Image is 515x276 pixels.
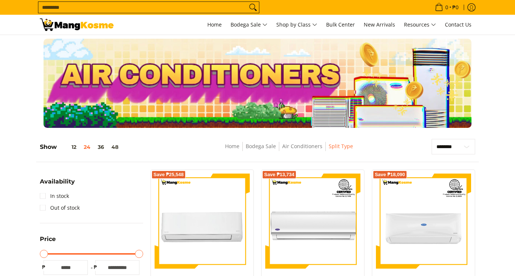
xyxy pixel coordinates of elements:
[322,15,359,35] a: Bulk Center
[375,172,405,177] span: Save ₱18,090
[40,179,75,190] summary: Open
[231,20,267,29] span: Bodega Sale
[364,21,395,28] span: New Arrivals
[121,15,475,35] nav: Main Menu
[264,172,294,177] span: Save ₱13,734
[40,190,69,202] a: In stock
[204,15,225,35] a: Home
[40,263,47,271] span: ₱
[360,15,399,35] a: New Arrivals
[94,144,108,150] button: 36
[40,236,56,242] span: Price
[57,144,80,150] button: 12
[91,263,99,271] span: ₱
[40,18,114,31] img: Bodega Sale Aircon l Mang Kosme: Home Appliances Warehouse Sale Split Type
[265,174,360,269] img: Carrier 1.0 HP Optima 3 R32 Split-Type Non-Inverter Air Conditioner (Class A)
[225,143,239,150] a: Home
[80,144,94,150] button: 24
[173,142,404,158] nav: Breadcrumbs
[404,20,436,29] span: Resources
[451,5,460,10] span: ₱0
[40,236,56,248] summary: Open
[40,143,122,151] h5: Show
[207,21,222,28] span: Home
[433,3,461,11] span: •
[247,2,259,13] button: Search
[108,144,122,150] button: 48
[445,21,471,28] span: Contact Us
[400,15,440,35] a: Resources
[441,15,475,35] a: Contact Us
[329,142,353,151] span: Split Type
[155,174,250,269] img: Toshiba 2 HP New Model Split-Type Inverter Air Conditioner (Class A)
[246,143,276,150] a: Bodega Sale
[227,15,271,35] a: Bodega Sale
[444,5,449,10] span: 0
[40,202,80,214] a: Out of stock
[40,179,75,185] span: Availability
[326,21,355,28] span: Bulk Center
[273,15,321,35] a: Shop by Class
[153,172,184,177] span: Save ₱25,548
[276,20,317,29] span: Shop by Class
[376,174,471,269] img: Carrier 2.00 HP Crystal 2 Split-Type Air Inverter Conditioner (Class A)
[282,143,322,150] a: Air Conditioners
